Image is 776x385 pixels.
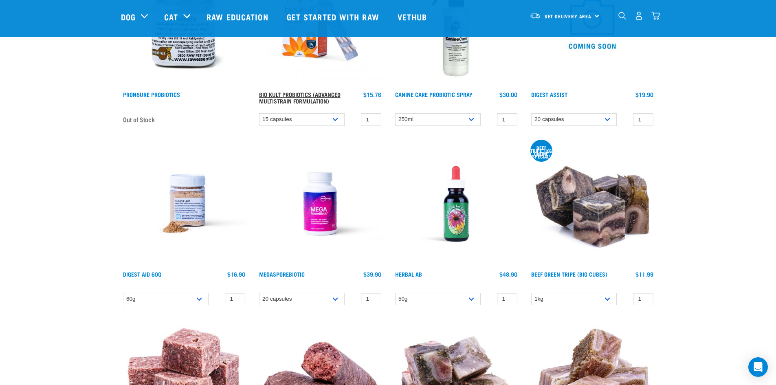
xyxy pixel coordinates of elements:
div: $39.90 [363,271,381,277]
input: 1 [497,113,517,126]
a: MegaSporeBiotic [259,273,305,275]
img: 1044 Green Tripe Beef [529,141,655,267]
img: Raw Essentials Digest Aid Pet Supplement [121,141,247,267]
a: Canine Care Probiotic Spray [395,93,473,96]
a: Bio Kult Probiotics (Advanced Multistrain Formulation) [259,93,341,102]
input: 1 [633,113,653,126]
input: 1 [225,293,245,306]
div: $19.90 [635,91,653,98]
a: ProN8ure Probiotics [123,93,180,96]
input: 1 [633,293,653,306]
span: Out of Stock [123,113,155,125]
div: $15.76 [363,91,381,98]
img: user.png [635,11,643,20]
a: Dog [121,11,136,23]
img: Raw Essentials Mega Spore Biotic Probiotic For Dogs [257,141,383,267]
div: $16.90 [227,271,245,277]
input: 1 [361,293,381,306]
a: Raw Education [198,0,278,33]
div: $30.00 [499,91,517,98]
a: Herbal AB [395,273,422,275]
a: Digest Assist [531,93,567,96]
div: Beef tripe 1kg online special! [530,146,552,158]
img: RE Product Shoot 2023 Nov8606 [393,141,519,267]
a: Get started with Raw [279,0,389,33]
div: $11.99 [635,271,653,277]
div: $48.90 [499,271,517,277]
div: Open Intercom Messenger [748,357,768,377]
img: home-icon@2x.png [651,11,660,20]
a: Digest Aid 60g [123,273,161,275]
a: Cat [164,11,178,23]
a: Beef Green Tripe (Big Cubes) [531,273,607,275]
img: van-moving.png [530,12,541,19]
a: Vethub [389,0,437,33]
span: Set Delivery Area [545,15,592,18]
input: 1 [497,293,517,306]
input: 1 [361,113,381,126]
img: home-icon-1@2x.png [618,12,626,20]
